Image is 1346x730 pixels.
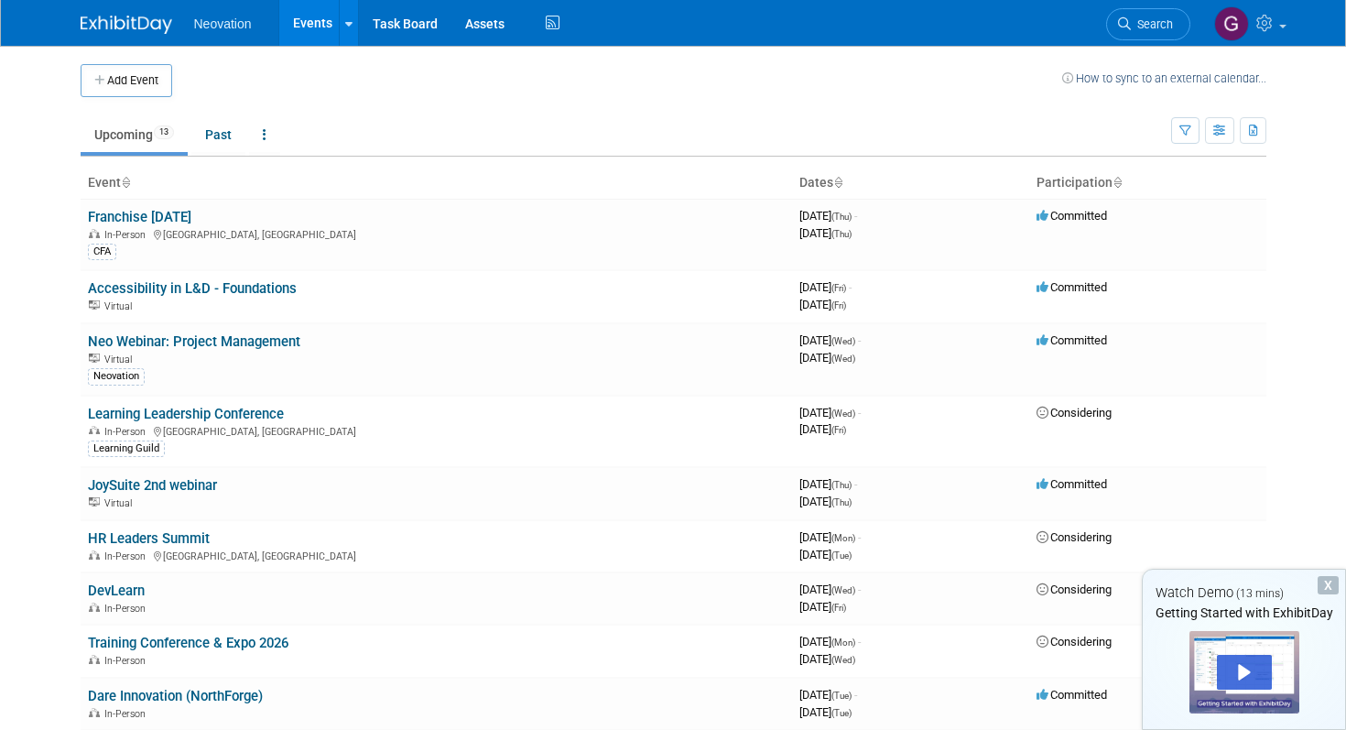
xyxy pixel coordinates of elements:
span: Virtual [104,497,137,509]
span: (13 mins) [1236,587,1284,600]
span: - [858,635,861,648]
img: In-Person Event [89,655,100,664]
span: - [849,280,852,294]
a: Sort by Participation Type [1113,175,1122,190]
span: [DATE] [799,477,857,491]
button: Add Event [81,64,172,97]
img: Virtual Event [89,497,100,507]
span: (Wed) [831,336,855,346]
th: Event [81,168,792,199]
a: HR Leaders Summit [88,530,210,547]
span: [DATE] [799,406,861,419]
div: Play [1217,655,1272,690]
span: [DATE] [799,635,861,648]
div: [GEOGRAPHIC_DATA], [GEOGRAPHIC_DATA] [88,423,785,438]
div: Getting Started with ExhibitDay [1143,604,1345,622]
span: [DATE] [799,280,852,294]
img: In-Person Event [89,426,100,435]
span: (Mon) [831,533,855,543]
span: Considering [1037,583,1112,596]
div: CFA [88,244,116,260]
span: [DATE] [799,422,846,436]
img: Virtual Event [89,354,100,363]
span: (Tue) [831,550,852,561]
span: (Thu) [831,212,852,222]
span: [DATE] [799,548,852,561]
span: - [854,688,857,702]
span: [DATE] [799,705,852,719]
span: Committed [1037,688,1107,702]
span: - [854,477,857,491]
span: (Fri) [831,283,846,293]
span: Committed [1037,280,1107,294]
span: Virtual [104,300,137,312]
span: In-Person [104,229,151,241]
span: (Fri) [831,300,846,311]
a: Past [191,117,245,152]
span: (Wed) [831,585,855,595]
span: Search [1131,17,1173,31]
th: Dates [792,168,1029,199]
a: Accessibility in L&D - Foundations [88,280,297,297]
span: [DATE] [799,209,857,223]
span: [DATE] [799,652,855,666]
span: [DATE] [799,495,852,508]
a: Neo Webinar: Project Management [88,333,300,350]
span: (Thu) [831,497,852,507]
span: (Tue) [831,708,852,718]
a: Training Conference & Expo 2026 [88,635,288,651]
span: (Thu) [831,229,852,239]
div: [GEOGRAPHIC_DATA], [GEOGRAPHIC_DATA] [88,226,785,241]
span: Committed [1037,333,1107,347]
span: [DATE] [799,298,846,311]
span: (Wed) [831,655,855,665]
span: (Wed) [831,354,855,364]
span: - [858,406,861,419]
a: Sort by Event Name [121,175,130,190]
span: Committed [1037,477,1107,491]
span: Committed [1037,209,1107,223]
span: [DATE] [799,688,857,702]
span: - [854,209,857,223]
img: In-Person Event [89,229,100,238]
a: Sort by Start Date [833,175,842,190]
span: [DATE] [799,583,861,596]
a: JoySuite 2nd webinar [88,477,217,494]
span: Neovation [194,16,252,31]
span: - [858,530,861,544]
span: (Mon) [831,637,855,648]
span: [DATE] [799,226,852,240]
a: Dare Innovation (NorthForge) [88,688,263,704]
img: ExhibitDay [81,16,172,34]
a: Upcoming13 [81,117,188,152]
img: In-Person Event [89,708,100,717]
div: Dismiss [1318,576,1339,594]
span: [DATE] [799,530,861,544]
div: Watch Demo [1143,583,1345,603]
span: In-Person [104,426,151,438]
img: Virtual Event [89,300,100,310]
div: [GEOGRAPHIC_DATA], [GEOGRAPHIC_DATA] [88,548,785,562]
span: In-Person [104,708,151,720]
span: In-Person [104,603,151,615]
div: Learning Guild [88,441,165,457]
span: In-Person [104,655,151,667]
span: - [858,583,861,596]
span: [DATE] [799,600,846,614]
th: Participation [1029,168,1266,199]
span: - [858,333,861,347]
img: Gabi Da Rocha [1214,6,1249,41]
a: DevLearn [88,583,145,599]
span: Considering [1037,635,1112,648]
span: Considering [1037,406,1112,419]
span: Considering [1037,530,1112,544]
span: [DATE] [799,333,861,347]
span: (Tue) [831,691,852,701]
a: How to sync to an external calendar... [1062,71,1266,85]
img: In-Person Event [89,550,100,560]
span: (Wed) [831,409,855,419]
a: Search [1106,8,1190,40]
span: (Thu) [831,480,852,490]
span: Virtual [104,354,137,365]
span: In-Person [104,550,151,562]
